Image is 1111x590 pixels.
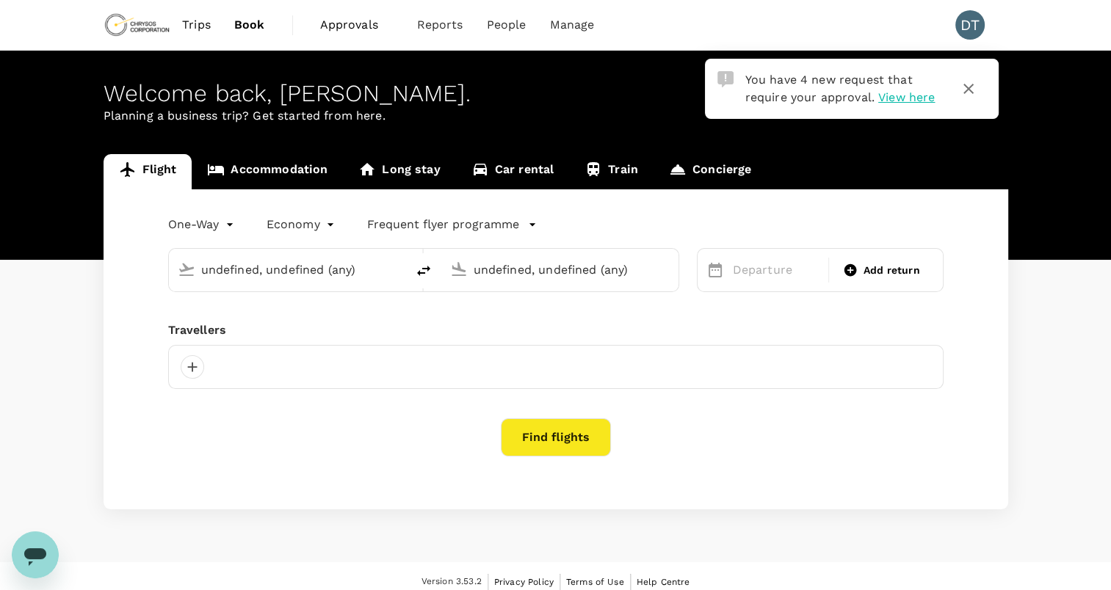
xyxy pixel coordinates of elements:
[569,154,654,189] a: Train
[367,216,537,233] button: Frequent flyer programme
[566,577,624,587] span: Terms of Use
[494,577,554,587] span: Privacy Policy
[12,531,59,578] iframe: Button to launch messaging window
[201,258,375,281] input: Depart from
[367,216,519,233] p: Frequent flyer programme
[421,575,482,589] span: Version 3.53.2
[668,268,671,271] button: Open
[864,263,920,278] span: Add return
[637,574,690,590] a: Help Centre
[104,107,1008,125] p: Planning a business trip? Get started from here.
[878,90,935,104] span: View here
[456,154,570,189] a: Car rental
[396,268,399,271] button: Open
[320,16,394,34] span: Approvals
[192,154,343,189] a: Accommodation
[417,16,463,34] span: Reports
[474,258,648,281] input: Going to
[494,574,554,590] a: Privacy Policy
[566,574,624,590] a: Terms of Use
[549,16,594,34] span: Manage
[168,321,944,339] div: Travellers
[182,16,211,34] span: Trips
[487,16,526,34] span: People
[955,10,985,40] div: DT
[637,577,690,587] span: Help Centre
[501,418,611,456] button: Find flights
[234,16,265,34] span: Book
[654,154,767,189] a: Concierge
[267,213,338,236] div: Economy
[104,9,171,41] img: Chrysos Corporation
[168,213,237,236] div: One-Way
[745,73,913,104] span: You have 4 new request that require your approval.
[104,80,1008,107] div: Welcome back , [PERSON_NAME] .
[343,154,455,189] a: Long stay
[104,154,192,189] a: Flight
[717,71,734,87] img: Approval Request
[733,261,820,279] p: Departure
[406,253,441,288] button: delete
